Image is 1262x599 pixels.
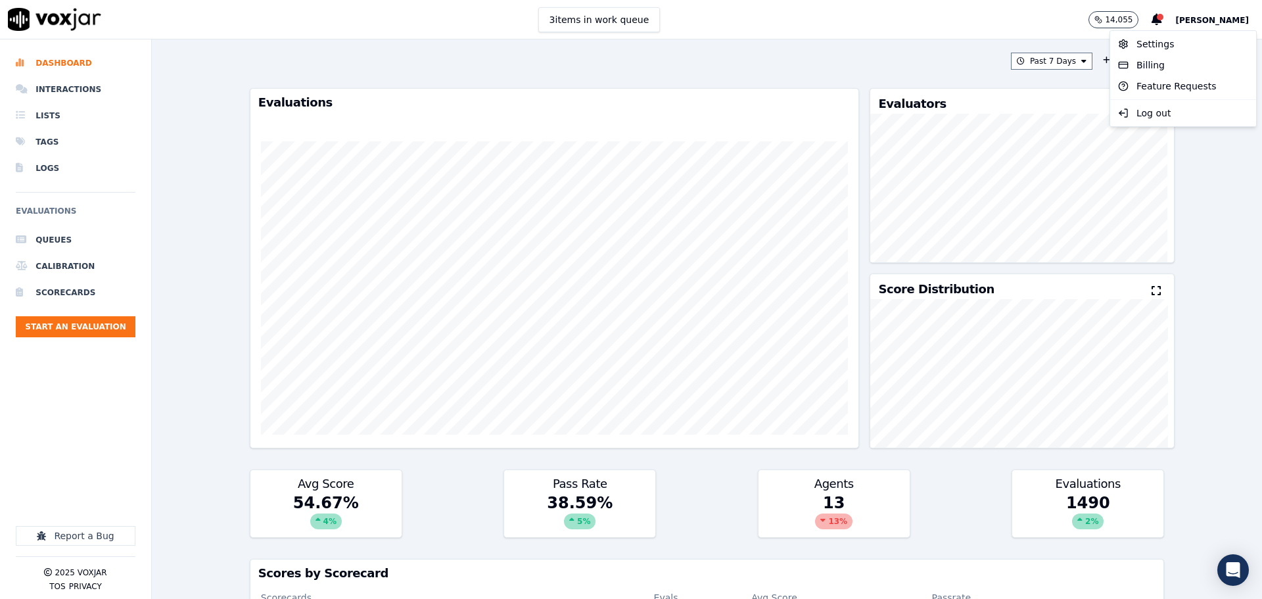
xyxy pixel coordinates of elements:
div: Open Intercom Messenger [1217,554,1249,586]
button: Past 7 Days [1011,53,1092,70]
div: 13 % [815,514,853,529]
h3: Evaluations [1020,478,1156,490]
button: 3items in work queue [538,7,661,32]
div: Feature Requests [1113,76,1253,97]
a: Tags [16,129,135,155]
div: Log out [1113,103,1253,124]
a: Calibration [16,253,135,279]
h3: Score Distribution [878,283,994,295]
span: [PERSON_NAME] [1175,16,1249,25]
h6: Evaluations [16,203,135,227]
a: Interactions [16,76,135,103]
div: 38.59 % [504,492,655,537]
button: 14,055 [1088,11,1152,28]
h3: Scores by Scorecard [258,567,1156,579]
button: [PERSON_NAME] [1175,12,1262,28]
div: 13 [759,492,910,537]
button: Report a Bug [16,526,135,546]
h3: Agents [766,478,902,490]
button: Privacy [69,581,102,592]
h3: Evaluators [878,98,946,110]
div: 5 % [564,514,596,529]
a: Queues [16,227,135,253]
div: Settings [1113,34,1253,55]
img: voxjar logo [8,8,101,31]
button: Start an Evaluation [16,316,135,337]
div: 1490 [1012,492,1163,537]
div: 4 % [310,514,342,529]
button: Add a filter [1098,53,1164,68]
p: 14,055 [1105,14,1133,25]
div: [PERSON_NAME] [1110,30,1257,127]
button: 14,055 [1088,11,1138,28]
a: Dashboard [16,50,135,76]
h3: Avg Score [258,478,394,490]
a: Logs [16,155,135,181]
div: Billing [1113,55,1253,76]
h3: Pass Rate [512,478,647,490]
button: TOS [49,581,65,592]
p: 2025 Voxjar [55,567,106,578]
div: 2 % [1072,514,1104,529]
div: 54.67 % [250,492,402,537]
a: Scorecards [16,279,135,306]
h3: Evaluations [258,97,851,108]
a: Lists [16,103,135,129]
